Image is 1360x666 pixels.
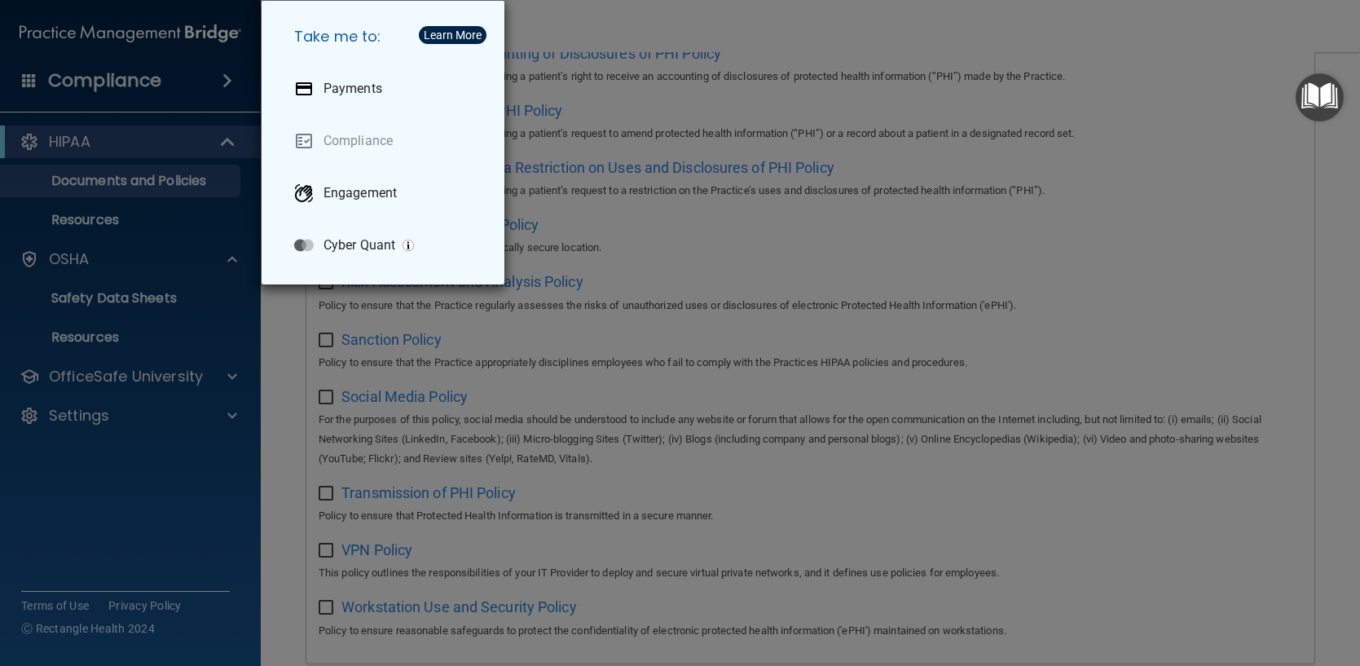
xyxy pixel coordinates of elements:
[1296,73,1344,121] button: Open Resource Center
[281,66,491,112] a: Payments
[281,223,491,268] a: Cyber Quant
[323,81,382,97] p: Payments
[281,170,491,216] a: Engagement
[424,29,482,41] div: Learn More
[323,185,397,201] p: Engagement
[323,237,395,254] p: Cyber Quant
[281,118,491,164] a: Compliance
[419,26,486,44] button: Learn More
[1079,551,1340,615] iframe: Drift Widget Chat Controller
[281,14,491,60] h5: Take me to:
